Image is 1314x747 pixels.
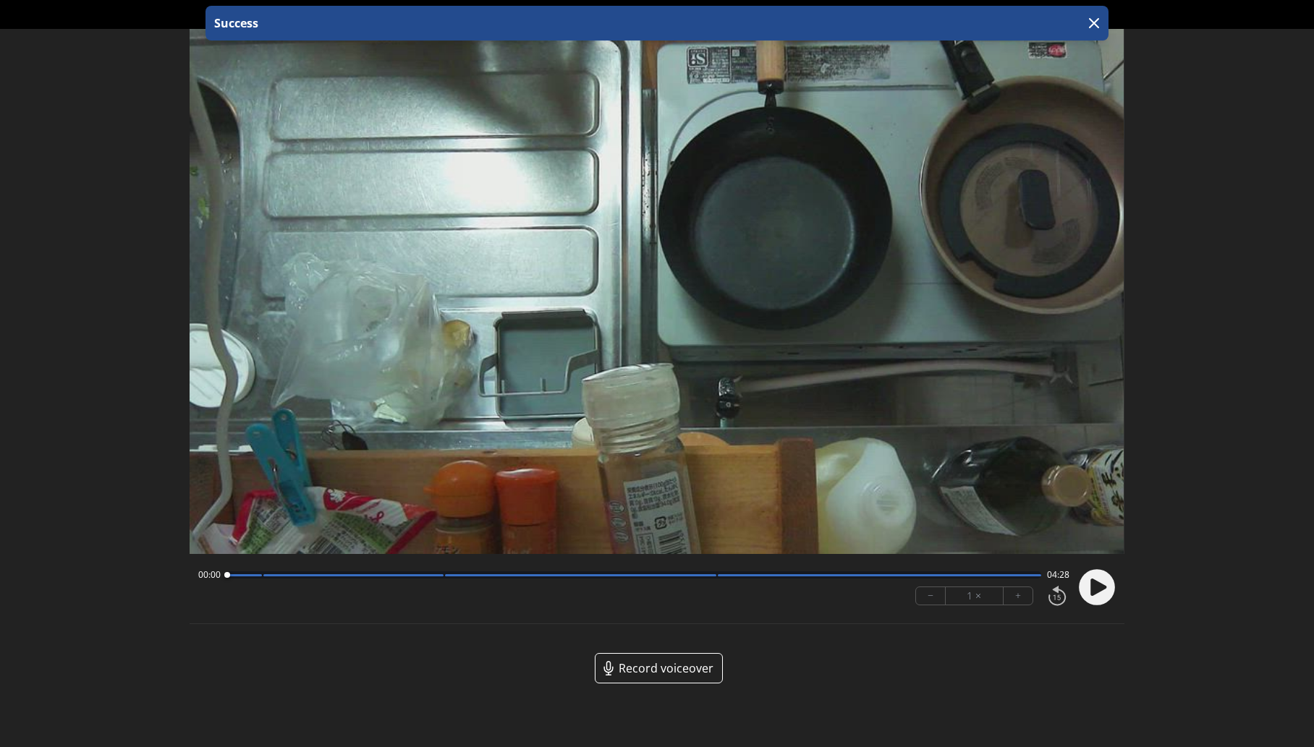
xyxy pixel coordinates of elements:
[1004,587,1033,605] button: +
[595,653,723,683] a: Record voiceover
[946,587,1004,605] div: 1 ×
[916,587,946,605] button: −
[630,4,684,25] a: 00:00:00
[211,14,258,32] p: Success
[1047,569,1069,581] span: 04:28
[619,660,713,677] span: Record voiceover
[198,569,221,581] span: 00:00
